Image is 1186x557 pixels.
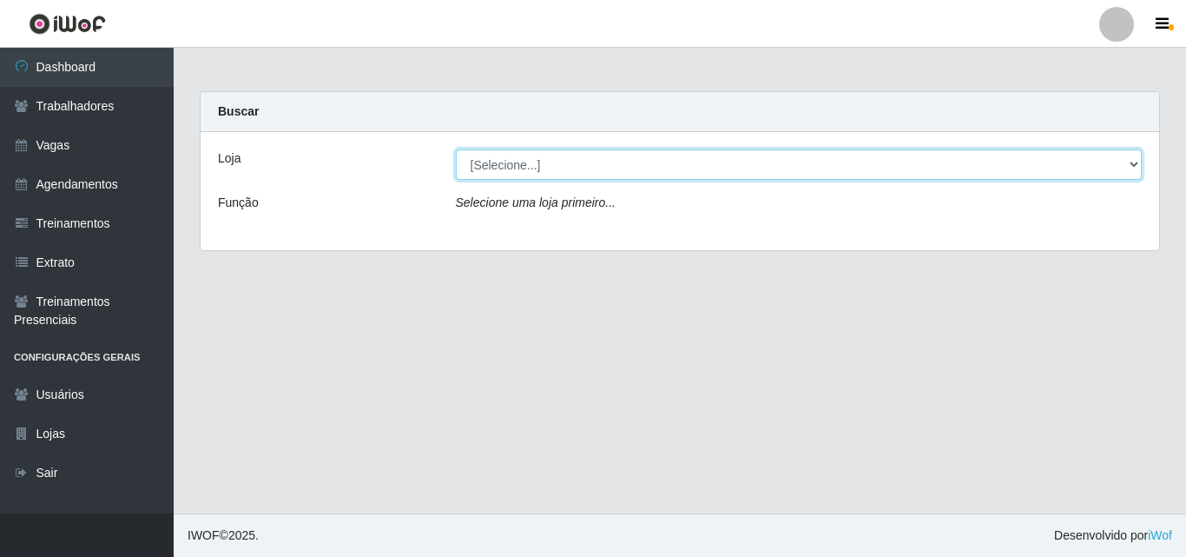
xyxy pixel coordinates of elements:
[218,194,259,212] label: Função
[188,527,259,545] span: © 2025 .
[456,196,616,209] i: Selecione uma loja primeiro...
[1054,527,1172,545] span: Desenvolvido por
[218,104,259,118] strong: Buscar
[188,528,220,542] span: IWOF
[1148,528,1172,542] a: iWof
[29,13,106,35] img: CoreUI Logo
[218,149,240,168] label: Loja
